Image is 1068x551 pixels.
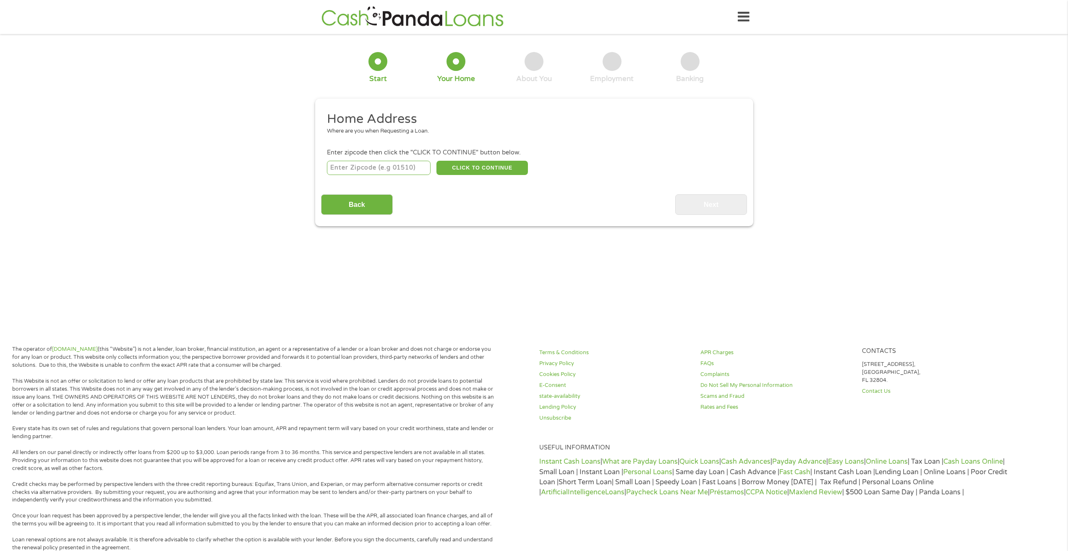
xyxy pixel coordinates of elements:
[12,480,496,504] p: Credit checks may be performed by perspective lenders with the three credit reporting bureaus: Eq...
[721,457,770,466] a: Cash Advances
[327,161,431,175] input: Enter Zipcode (e.g 01510)
[319,5,506,29] img: GetLoanNow Logo
[700,371,851,379] a: Complaints
[539,371,690,379] a: Cookies Policy
[943,457,1003,466] a: Cash Loans Online
[862,387,1013,395] a: Contact Us
[590,74,634,84] div: Employment
[623,468,672,476] a: Personal Loans
[539,349,690,357] a: Terms & Conditions
[327,111,735,128] h2: Home Address
[12,345,496,369] p: The operator of (this “Website”) is not a lender, loan broker, financial institution, an agent or...
[327,127,735,136] div: Where are you when Requesting a Loan.
[862,347,1013,355] h4: Contacts
[789,488,842,496] a: Maxlend Review
[369,74,387,84] div: Start
[539,403,690,411] a: Lending Policy
[539,457,601,466] a: Instant Cash Loans
[327,148,741,157] div: Enter zipcode then click the "CLICK TO CONTINUE" button below.
[862,360,1013,384] p: [STREET_ADDRESS], [GEOGRAPHIC_DATA], FL 32804.
[539,381,690,389] a: E-Consent
[675,194,747,215] input: Next
[700,392,851,400] a: Scams and Fraud
[12,512,496,528] p: Once your loan request has been approved by a perspective lender, the lender will give you all th...
[52,346,98,353] a: [DOMAIN_NAME]
[436,161,528,175] button: CLICK TO CONTINUE
[676,74,704,84] div: Banking
[700,349,851,357] a: APR Charges
[602,457,678,466] a: What are Payday Loans
[12,449,496,473] p: All lenders on our panel directly or indirectly offer loans from $200 up to $3,000. Loan periods ...
[626,488,708,496] a: Paycheck Loans Near Me
[746,488,787,496] a: CCPA Notice
[866,457,908,466] a: Online Loans
[539,414,690,422] a: Unsubscribe
[710,488,744,496] a: Préstamos
[679,457,719,466] a: Quick Loans
[700,403,851,411] a: Rates and Fees
[12,425,496,441] p: Every state has its own set of rules and regulations that govern personal loan lenders. Your loan...
[568,488,605,496] a: Intelligence
[321,194,393,215] input: Back
[605,488,624,496] a: Loans
[828,457,864,466] a: Easy Loans
[12,377,496,417] p: This Website is not an offer or solicitation to lend or offer any loan products that are prohibit...
[772,457,826,466] a: Payday Advance
[541,488,568,496] a: Artificial
[779,468,810,476] a: Fast Cash
[700,360,851,368] a: FAQs
[539,444,1013,452] h4: Useful Information
[700,381,851,389] a: Do Not Sell My Personal Information
[437,74,475,84] div: Your Home
[516,74,552,84] div: About You
[539,360,690,368] a: Privacy Policy
[539,392,690,400] a: state-availability
[539,457,1013,497] p: | | | | | | | Tax Loan | | Small Loan | Instant Loan | | Same day Loan | Cash Advance | | Instant...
